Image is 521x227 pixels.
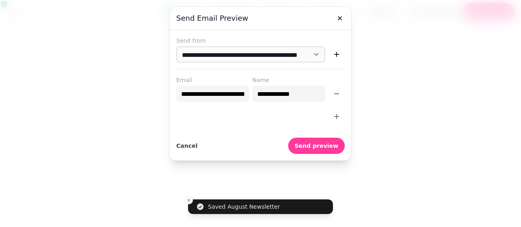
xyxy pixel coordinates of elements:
[176,138,197,154] button: Cancel
[288,138,345,154] button: Send preview
[176,76,249,84] label: Email
[176,13,345,23] h3: Send email preview
[295,143,338,149] span: Send preview
[252,76,325,84] label: Name
[176,143,197,149] span: Cancel
[176,37,345,45] label: Send from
